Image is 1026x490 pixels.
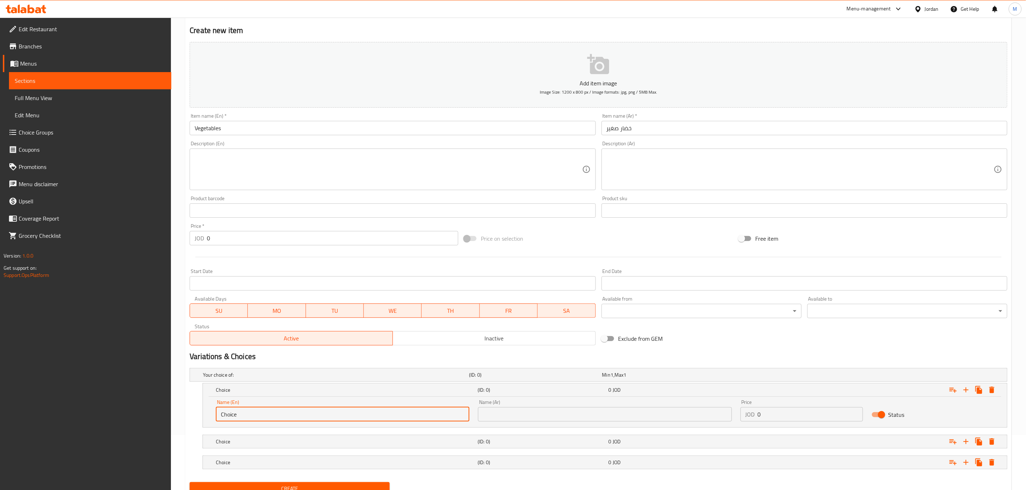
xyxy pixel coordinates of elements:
span: TU [309,306,361,316]
span: Free item [756,234,779,243]
h2: Variations & Choices [190,351,1007,362]
div: Expand [203,456,1007,469]
button: Delete Choice [985,435,998,448]
span: 1 [611,370,613,380]
span: Menu disclaimer [19,180,166,188]
input: Enter name En [190,121,595,135]
span: JOD [613,458,621,467]
button: Clone new choice [972,456,985,469]
button: Add new choice [960,435,972,448]
h2: Create new item [190,25,1007,36]
h5: Choice [216,438,475,445]
button: FR [480,303,538,318]
span: 0 [609,458,612,467]
a: Support.OpsPlatform [4,270,49,280]
button: Add item imageImage Size: 1200 x 800 px / Image formats: jpg, png / 5MB Max. [190,42,1007,108]
p: JOD [746,410,755,419]
span: M [1013,5,1017,13]
button: TH [422,303,479,318]
button: Add choice group [947,456,960,469]
span: Get support on: [4,263,37,273]
p: JOD [195,234,204,242]
span: Inactive [396,333,593,344]
div: Expand [190,368,1007,381]
span: Version: [4,251,21,260]
h5: (ID: 0) [469,371,599,378]
span: Promotions [19,162,166,171]
span: Edit Menu [15,111,166,119]
a: Promotions [3,158,171,175]
a: Coverage Report [3,210,171,227]
span: Image Size: 1200 x 800 px / Image formats: jpg, png / 5MB Max. [540,88,657,96]
span: Upsell [19,197,166,206]
a: Grocery Checklist [3,227,171,244]
h5: (ID: 0) [478,386,605,394]
div: Jordan [925,5,939,13]
input: Please enter price [758,407,863,421]
span: 0 [609,437,612,446]
span: 0 [609,385,612,395]
span: Sections [15,76,166,85]
span: Grocery Checklist [19,231,166,240]
span: TH [424,306,477,316]
input: Enter name En [216,407,469,421]
span: Coverage Report [19,214,166,223]
button: Clone new choice [972,383,985,396]
div: Menu-management [847,5,891,13]
button: Add choice group [947,383,960,396]
span: Full Menu View [15,94,166,102]
span: Max [614,370,623,380]
a: Coupons [3,141,171,158]
button: Delete Choice [985,383,998,396]
button: SA [538,303,595,318]
div: Expand [203,435,1007,448]
button: SU [190,303,248,318]
button: Add new choice [960,456,972,469]
a: Branches [3,38,171,55]
a: Edit Restaurant [3,20,171,38]
h5: Your choice of: [203,371,466,378]
a: Menu disclaimer [3,175,171,193]
a: Choice Groups [3,124,171,141]
button: Add choice group [947,435,960,448]
button: Inactive [393,331,596,345]
input: Please enter price [207,231,458,245]
span: SU [193,306,245,316]
a: Upsell [3,193,171,210]
button: TU [306,303,364,318]
h5: Choice [216,386,475,394]
span: Menus [20,59,166,68]
button: Delete Choice [985,456,998,469]
a: Edit Menu [9,107,171,124]
input: Enter name Ar [478,407,732,421]
h5: (ID: 0) [478,459,605,466]
p: Add item image [201,79,996,88]
span: Choice Groups [19,128,166,137]
div: ​ [602,304,802,318]
span: Active [193,333,390,344]
span: Edit Restaurant [19,25,166,33]
input: Enter name Ar [602,121,1007,135]
div: ​ [807,304,1007,318]
h5: Choice [216,459,475,466]
div: Expand [203,383,1007,396]
button: MO [248,303,306,318]
span: 1.0.0 [22,251,33,260]
button: Add new choice [960,383,972,396]
a: Full Menu View [9,89,171,107]
input: Please enter product sku [602,203,1007,218]
span: SA [540,306,593,316]
span: Exclude from GEM [618,334,663,343]
span: FR [483,306,535,316]
button: Active [190,331,393,345]
input: Please enter product barcode [190,203,595,218]
button: Clone new choice [972,435,985,448]
span: JOD [613,385,621,395]
span: JOD [613,437,621,446]
span: WE [367,306,419,316]
button: WE [364,303,422,318]
span: 1 [624,370,627,380]
span: MO [251,306,303,316]
span: Coupons [19,145,166,154]
span: Status [888,410,905,419]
